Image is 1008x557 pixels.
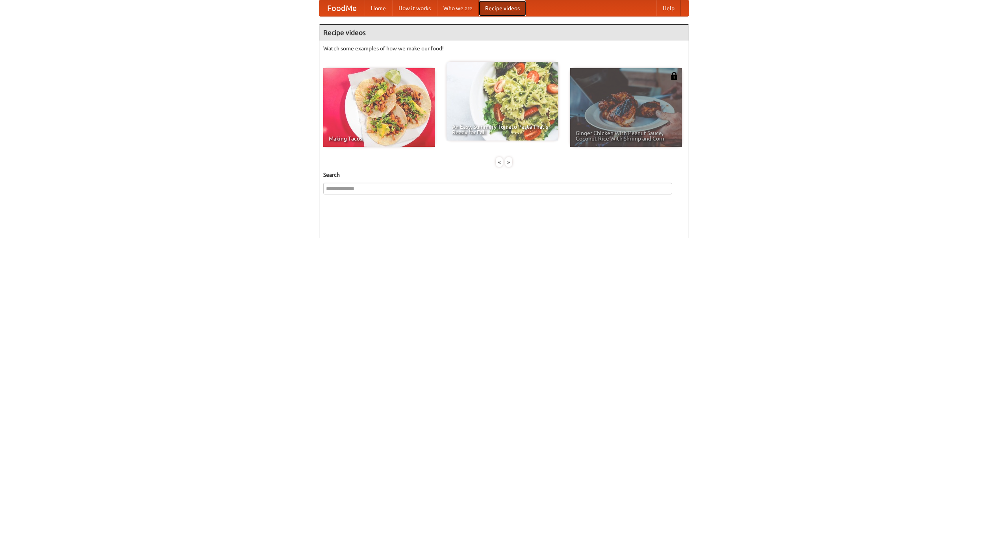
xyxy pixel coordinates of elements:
a: FoodMe [319,0,365,16]
div: » [505,157,512,167]
a: Making Tacos [323,68,435,147]
a: Help [656,0,681,16]
a: How it works [392,0,437,16]
div: « [496,157,503,167]
a: An Easy, Summery Tomato Pasta That's Ready for Fall [447,62,558,141]
a: Home [365,0,392,16]
a: Who we are [437,0,479,16]
span: Making Tacos [329,136,430,141]
img: 483408.png [670,72,678,80]
a: Recipe videos [479,0,526,16]
h5: Search [323,171,685,179]
span: An Easy, Summery Tomato Pasta That's Ready for Fall [452,124,553,135]
p: Watch some examples of how we make our food! [323,44,685,52]
h4: Recipe videos [319,25,689,41]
